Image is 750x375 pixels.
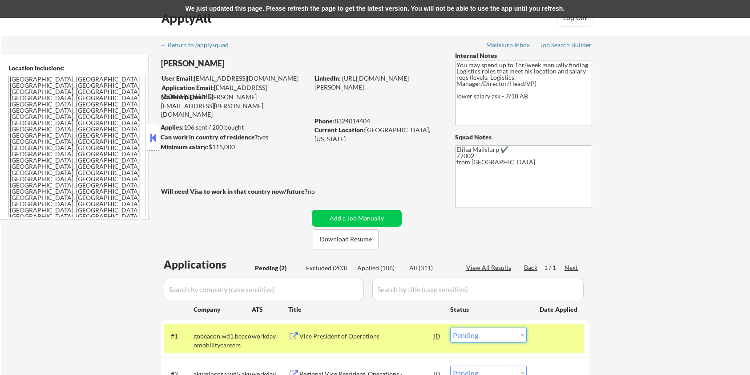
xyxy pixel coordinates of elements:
div: [PERSON_NAME][EMAIL_ADDRESS][PERSON_NAME][DOMAIN_NAME] [161,93,309,119]
div: #1 [171,332,186,341]
strong: User Email: [161,74,194,82]
strong: Minimum salary: [161,143,209,151]
div: Applications [164,259,252,270]
input: Search by company (case sensitive) [164,279,364,300]
div: Status [450,301,527,317]
div: ApplyAll [161,11,214,26]
div: Job Search Builder [540,42,592,48]
div: Vice President of Operations [299,332,434,341]
div: Location Inclusions: [8,64,145,73]
div: Date Applied [540,305,579,314]
div: workday [252,332,288,341]
input: Search by title (case sensitive) [372,279,584,300]
div: Title [288,305,442,314]
div: ATS [252,305,288,314]
div: Excluded (203) [306,264,351,273]
div: Applied (106) [357,264,402,273]
div: yes [161,133,306,142]
a: ← Return to /applysquad [160,41,237,50]
div: Squad Notes [455,133,592,142]
a: Mailslurp Inbox [486,41,531,50]
strong: Current Location: [315,126,365,134]
strong: Applies: [161,123,184,131]
div: Internal Notes [455,51,592,60]
button: Log Out [557,9,593,27]
div: All (311) [409,264,454,273]
div: [GEOGRAPHIC_DATA], [US_STATE] [315,126,440,143]
div: [EMAIL_ADDRESS][DOMAIN_NAME] [161,74,309,83]
div: Pending (2) [255,264,299,273]
div: [PERSON_NAME] [161,58,344,69]
button: Download Resume [313,229,379,249]
strong: Mailslurp Email: [161,93,207,101]
div: 1 / 1 [544,263,565,272]
div: no [308,187,333,196]
div: Back [524,263,538,272]
div: JD [433,328,442,344]
div: ← Return to /applysquad [160,42,237,48]
div: Company [194,305,252,314]
strong: Application Email: [161,84,214,91]
strong: Can work in country of residence?: [161,133,259,141]
strong: LinkedIn: [315,74,341,82]
div: View All Results [466,263,514,272]
div: Mailslurp Inbox [486,42,531,48]
strong: Phone: [315,117,335,125]
button: Add a Job Manually [312,210,402,227]
a: Job Search Builder [540,41,592,50]
div: 106 sent / 200 bought [161,123,309,132]
div: $115,000 [161,143,309,151]
div: 8324014404 [315,117,440,126]
div: gobeacon.wd1.beaconmobilitycareers [194,332,252,349]
div: [EMAIL_ADDRESS][DOMAIN_NAME] [161,83,309,101]
a: [URL][DOMAIN_NAME][PERSON_NAME] [315,74,409,91]
div: Next [565,263,579,272]
strong: Will need Visa to work in that country now/future?: [161,187,309,195]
